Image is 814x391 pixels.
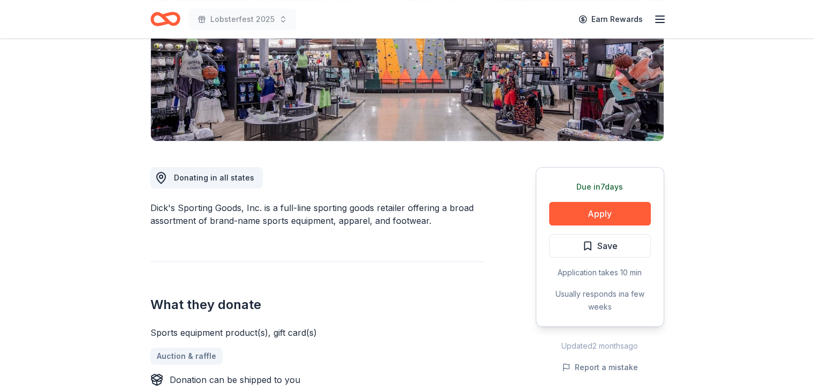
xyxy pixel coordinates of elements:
[597,239,618,253] span: Save
[189,9,296,30] button: Lobsterfest 2025
[150,201,484,227] div: Dick's Sporting Goods, Inc. is a full-line sporting goods retailer offering a broad assortment of...
[549,288,651,313] div: Usually responds in a few weeks
[562,361,638,374] button: Report a mistake
[150,296,484,313] h2: What they donate
[536,340,664,352] div: Updated 2 months ago
[549,181,651,193] div: Due in 7 days
[174,173,254,182] span: Donating in all states
[170,373,300,386] div: Donation can be shipped to you
[549,234,651,258] button: Save
[549,266,651,279] div: Application takes 10 min
[150,326,484,339] div: Sports equipment product(s), gift card(s)
[549,202,651,225] button: Apply
[210,13,275,26] span: Lobsterfest 2025
[150,6,180,32] a: Home
[150,348,223,365] a: Auction & raffle
[572,10,649,29] a: Earn Rewards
